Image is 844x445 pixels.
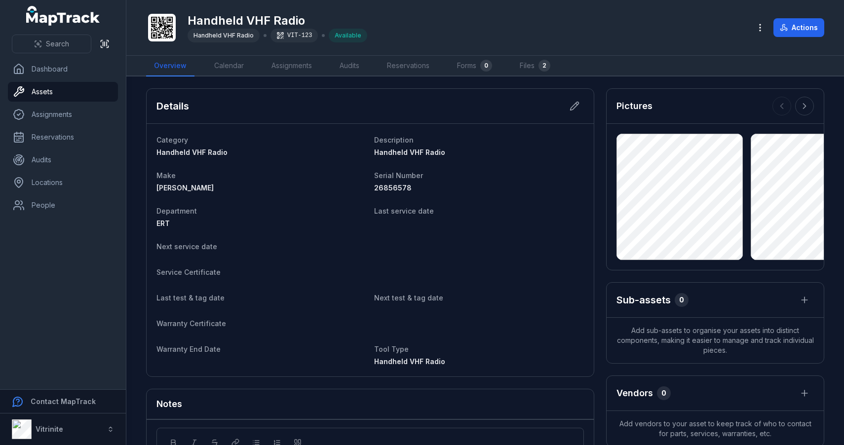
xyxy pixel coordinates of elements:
[374,184,412,192] span: 26856578
[156,207,197,215] span: Department
[512,56,558,76] a: Files2
[156,268,221,276] span: Service Certificate
[193,32,254,39] span: Handheld VHF Radio
[8,127,118,147] a: Reservations
[156,171,176,180] span: Make
[188,13,367,29] h1: Handheld VHF Radio
[156,136,188,144] span: Category
[374,294,443,302] span: Next test & tag date
[8,105,118,124] a: Assignments
[773,18,824,37] button: Actions
[156,319,226,328] span: Warranty Certificate
[374,148,445,156] span: Handheld VHF Radio
[270,29,318,42] div: VIT-123
[8,195,118,215] a: People
[538,60,550,72] div: 2
[657,386,671,400] div: 0
[616,293,671,307] h2: Sub-assets
[12,35,91,53] button: Search
[31,397,96,406] strong: Contact MapTrack
[156,219,170,227] span: ERT
[675,293,689,307] div: 0
[264,56,320,76] a: Assignments
[374,136,414,144] span: Description
[374,207,434,215] span: Last service date
[374,171,423,180] span: Serial Number
[36,425,63,433] strong: Vitrinite
[146,56,194,76] a: Overview
[449,56,500,76] a: Forms0
[156,397,182,411] h3: Notes
[156,242,217,251] span: Next service date
[374,357,445,366] span: Handheld VHF Radio
[379,56,437,76] a: Reservations
[374,345,409,353] span: Tool Type
[329,29,367,42] div: Available
[616,386,653,400] h3: Vendors
[8,59,118,79] a: Dashboard
[156,99,189,113] h2: Details
[8,173,118,192] a: Locations
[156,148,228,156] span: Handheld VHF Radio
[616,99,652,113] h3: Pictures
[156,294,225,302] span: Last test & tag date
[206,56,252,76] a: Calendar
[480,60,492,72] div: 0
[26,6,100,26] a: MapTrack
[156,184,214,192] span: [PERSON_NAME]
[607,318,824,363] span: Add sub-assets to organise your assets into distinct components, making it easier to manage and t...
[8,150,118,170] a: Audits
[156,345,221,353] span: Warranty End Date
[46,39,69,49] span: Search
[8,82,118,102] a: Assets
[332,56,367,76] a: Audits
